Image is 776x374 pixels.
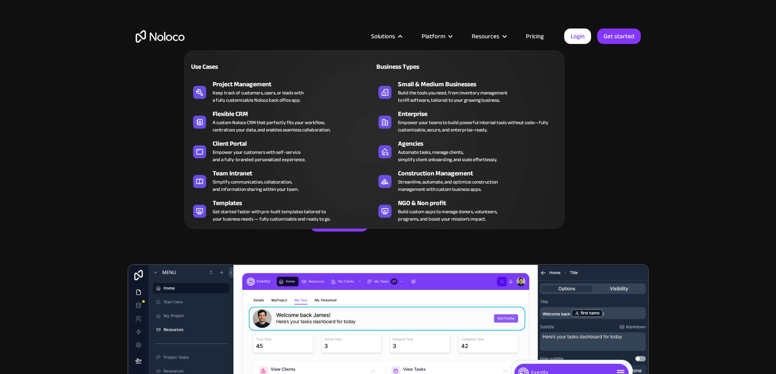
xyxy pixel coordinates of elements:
div: Resources [462,31,516,42]
div: Solutions [371,31,395,42]
a: Small & Medium BusinessesBuild the tools you need, from inventory managementto HR software, tailo... [374,78,560,105]
div: Simplify communication, collaboration, and information sharing within your team. [213,178,299,193]
div: Team Intranet [213,168,378,178]
div: Platform [411,31,462,42]
div: NGO & Non profit [398,198,563,208]
nav: Solutions [185,39,564,229]
div: Business Types [374,62,464,72]
a: Team IntranetSimplify communication, collaboration,and information sharing within your team. [189,167,374,195]
a: Construction ManagementStreamline, automate, and optimize constructionmanagement with custom busi... [374,167,560,195]
div: Keep track of customers, users, or leads with a fully customizable Noloco back office app. [213,89,303,104]
a: Use Cases [189,57,374,76]
a: Pricing [516,31,554,42]
div: Client Portal [213,139,378,149]
div: Use Cases [189,62,278,72]
a: Project ManagementKeep track of customers, users, or leads witha fully customizable Noloco back o... [189,78,374,105]
a: home [136,30,185,43]
div: Automate tasks, manage clients, simplify client onboarding, and scale effortlessly. [398,149,497,163]
div: Agencies [398,139,563,149]
a: AgenciesAutomate tasks, manage clients,simplify client onboarding, and scale effortlessly. [374,137,560,165]
a: Client PortalEmpower your customers with self-serviceand a fully-branded personalized experience. [189,137,374,165]
div: Small & Medium Businesses [398,79,563,89]
div: Empower your customers with self-service and a fully-branded personalized experience. [213,149,306,163]
div: Flexible CRM [213,109,378,119]
a: Flexible CRMA custom Noloco CRM that perfectly fits your workflow,centralizes your data, and enab... [189,107,374,135]
div: Empower your teams to build powerful internal tools without code—fully customizable, secure, and ... [398,119,556,133]
a: TemplatesGet started faster with pre-built templates tailored toyour business needs — fully custo... [189,197,374,224]
a: Business Types [374,57,560,76]
a: Login [564,28,591,44]
div: Solutions [361,31,411,42]
div: Templates [213,198,378,208]
div: A custom Noloco CRM that perfectly fits your workflow, centralizes your data, and enables seamles... [213,119,330,133]
div: Resources [472,31,499,42]
div: Enterprise [398,109,563,119]
div: Platform [422,31,445,42]
a: Get started [597,28,641,44]
div: Build custom apps to manage donors, volunteers, programs, and boost your mission’s impact. [398,208,497,223]
div: Construction Management [398,168,563,178]
div: Streamline, automate, and optimize construction management with custom business apps. [398,178,498,193]
a: NGO & Non profitBuild custom apps to manage donors, volunteers,programs, and boost your mission’s... [374,197,560,224]
a: EnterpriseEmpower your teams to build powerful internal tools without code—fully customizable, se... [374,107,560,135]
div: Build the tools you need, from inventory management to HR software, tailored to your growing busi... [398,89,508,104]
div: Project Management [213,79,378,89]
div: Get started faster with pre-built templates tailored to your business needs — fully customizable ... [213,208,330,223]
h2: Business Apps for Teams [136,84,641,149]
